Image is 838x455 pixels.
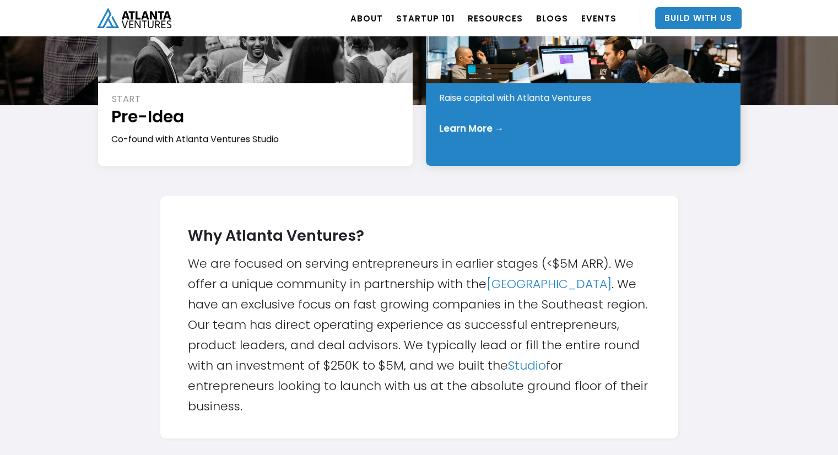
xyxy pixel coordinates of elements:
strong: Why Atlanta Ventures? [188,225,364,246]
a: STARTPre-IdeaCo-found with Atlanta Ventures Studio [98,34,413,166]
a: Startup 101 [396,3,455,34]
div: We are focused on serving entrepreneurs in earlier stages (<$5M ARR). We offer a unique community... [188,218,651,416]
a: Build With Us [655,7,742,29]
a: Studio [508,357,546,374]
h1: Pre-Idea [111,105,401,128]
div: Raise capital with Atlanta Ventures [439,92,728,104]
div: Learn More → [439,123,504,134]
a: BLOGS [536,3,568,34]
div: START [112,93,401,105]
h1: Early Stage [439,64,728,86]
a: RESOURCES [468,3,523,34]
a: INVESTEarly StageRaise capital with Atlanta VenturesLearn More → [426,34,740,166]
div: Co-found with Atlanta Ventures Studio [111,133,401,145]
a: [GEOGRAPHIC_DATA] [486,275,612,292]
a: ABOUT [350,3,383,34]
a: EVENTS [581,3,617,34]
